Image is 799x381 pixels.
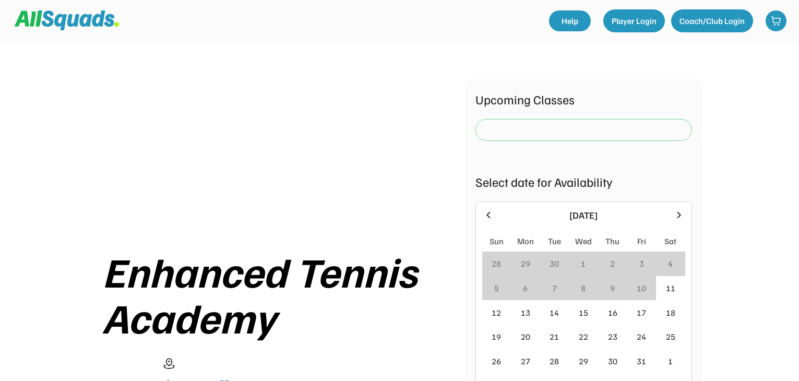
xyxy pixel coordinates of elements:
[668,257,673,270] div: 4
[492,257,501,270] div: 28
[521,355,530,367] div: 27
[517,235,534,247] div: Mon
[490,235,504,247] div: Sun
[637,282,646,294] div: 10
[666,330,675,343] div: 25
[668,355,673,367] div: 1
[637,330,646,343] div: 24
[666,282,675,294] div: 11
[552,282,557,294] div: 7
[548,235,561,247] div: Tue
[500,208,667,222] div: [DATE]
[475,172,692,191] div: Select date for Availability
[579,330,588,343] div: 22
[492,355,501,367] div: 26
[671,9,753,32] button: Coach/Club Login
[579,355,588,367] div: 29
[610,282,615,294] div: 9
[550,306,559,319] div: 14
[608,306,617,319] div: 16
[135,79,422,235] img: yH5BAEAAAAALAAAAAABAAEAAAIBRAA7
[521,330,530,343] div: 20
[15,10,119,30] img: Squad%20Logo.svg
[521,306,530,319] div: 13
[550,355,559,367] div: 28
[581,282,586,294] div: 8
[575,235,592,247] div: Wed
[549,10,591,31] a: Help
[521,257,530,270] div: 29
[771,16,781,26] img: shopping-cart-01%20%281%29.svg
[608,330,617,343] div: 23
[637,355,646,367] div: 31
[475,90,692,109] div: Upcoming Classes
[608,355,617,367] div: 30
[550,257,559,270] div: 30
[102,248,455,340] div: Enhanced Tennis Academy
[639,257,644,270] div: 3
[603,9,665,32] button: Player Login
[637,235,646,247] div: Fri
[581,257,586,270] div: 1
[664,235,676,247] div: Sat
[605,235,619,247] div: Thu
[610,257,615,270] div: 2
[492,330,501,343] div: 19
[666,306,675,319] div: 18
[637,306,646,319] div: 17
[523,282,528,294] div: 6
[550,330,559,343] div: 21
[492,306,501,319] div: 12
[494,282,499,294] div: 5
[579,306,588,319] div: 15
